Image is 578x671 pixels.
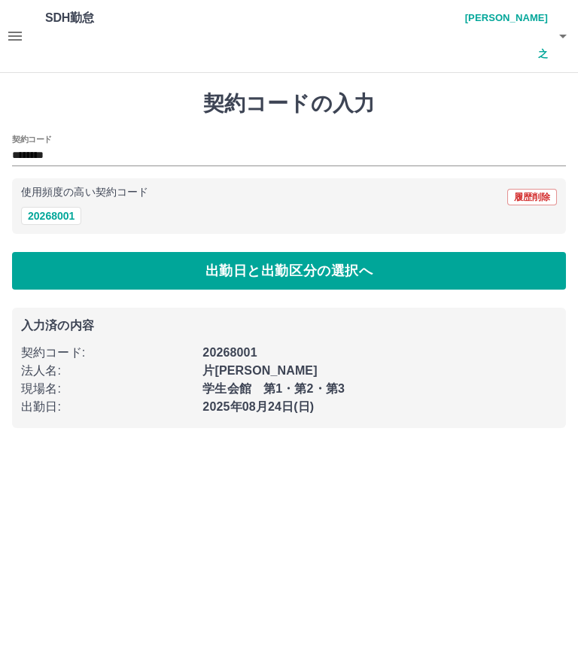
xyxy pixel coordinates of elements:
b: 20268001 [202,346,257,359]
p: 使用頻度の高い契約コード [21,187,148,198]
h1: 契約コードの入力 [12,91,566,117]
button: 20268001 [21,207,81,225]
b: 片[PERSON_NAME] [202,364,317,377]
button: 出勤日と出勤区分の選択へ [12,252,566,290]
p: 入力済の内容 [21,320,557,332]
button: 履歴削除 [507,189,557,205]
p: 法人名 : [21,362,193,380]
b: 2025年08月24日(日) [202,400,314,413]
p: 出勤日 : [21,398,193,416]
b: 学生会館 第1・第2・第3 [202,382,345,395]
h2: 契約コード [12,133,52,145]
p: 契約コード : [21,344,193,362]
p: 現場名 : [21,380,193,398]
